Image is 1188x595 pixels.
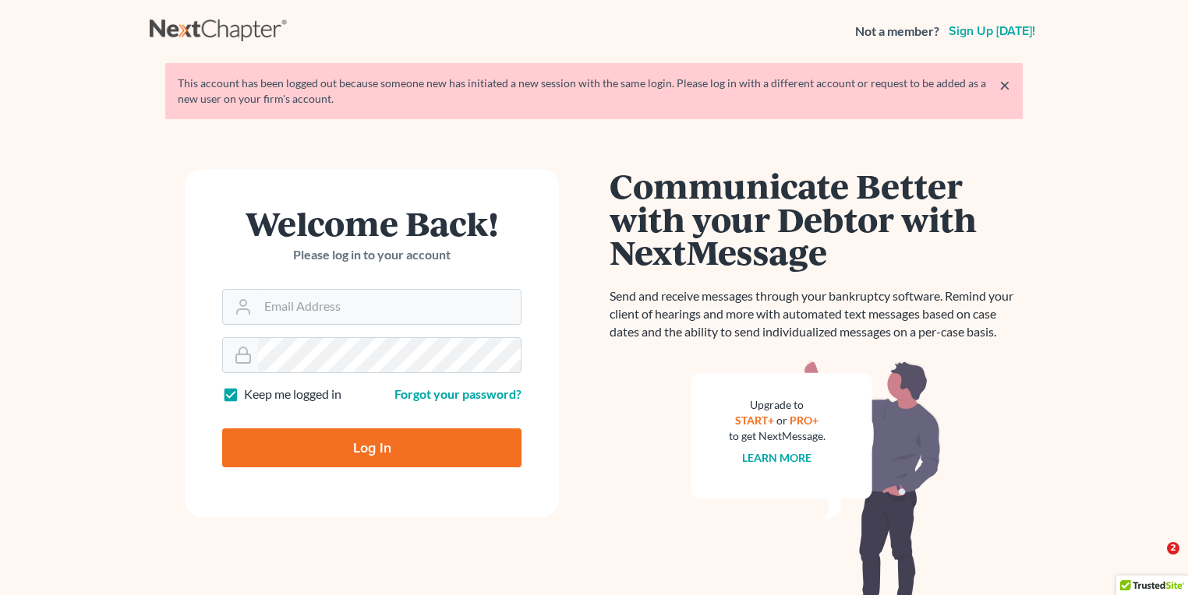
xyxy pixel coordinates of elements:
[736,414,775,427] a: START+
[610,287,1023,341] p: Send and receive messages through your bankruptcy software. Remind your client of hearings and mo...
[222,428,522,467] input: Log In
[729,397,826,413] div: Upgrade to
[777,414,788,427] span: or
[258,290,521,324] input: Email Address
[222,206,522,240] h1: Welcome Back!
[222,246,522,264] p: Please log in to your account
[1167,542,1179,555] span: 2
[743,451,812,464] a: Learn more
[610,169,1023,269] h1: Communicate Better with your Debtor with NextMessage
[394,386,522,401] a: Forgot your password?
[999,76,1010,94] a: ×
[1135,542,1172,579] iframe: Intercom live chat
[244,386,341,403] label: Keep me logged in
[790,414,819,427] a: PRO+
[855,23,939,40] strong: Not a member?
[729,428,826,444] div: to get NextMessage.
[178,76,1010,107] div: This account has been logged out because someone new has initiated a new session with the same lo...
[946,25,1038,37] a: Sign up [DATE]!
